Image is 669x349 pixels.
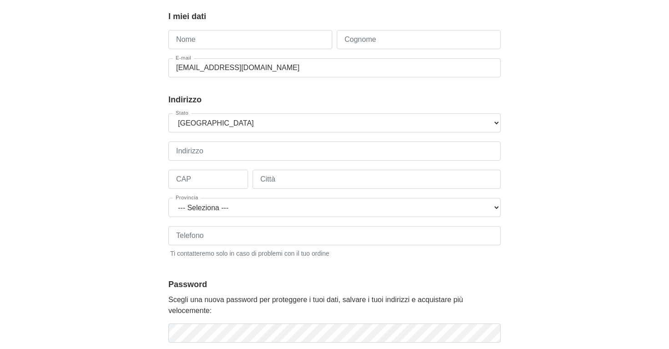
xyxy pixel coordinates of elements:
[337,30,501,49] input: Cognome
[173,56,194,61] label: E-mail
[168,10,501,23] legend: I miei dati
[173,111,191,116] label: Stato
[168,226,501,245] input: Telefono
[168,58,501,77] input: E-mail
[168,142,501,161] input: Indirizzo
[168,294,501,316] p: Scegli una nuova password per proteggere i tuoi dati, salvare i tuoi indirizzi e acquistare più v...
[173,195,201,200] label: Provincia
[168,170,248,189] input: CAP
[253,170,501,189] input: Città
[168,247,501,258] small: Ti contatteremo solo in caso di problemi con il tuo ordine
[168,30,332,49] input: Nome
[168,278,501,291] legend: Password
[168,94,501,106] legend: Indirizzo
